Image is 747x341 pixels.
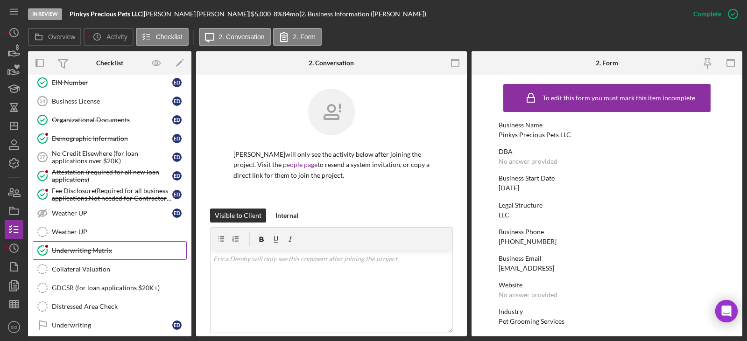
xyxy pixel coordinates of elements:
[52,247,186,254] div: Underwriting Matrix
[499,308,715,315] div: Industry
[52,303,186,310] div: Distressed Area Check
[172,153,182,162] div: E D
[33,92,187,111] a: 14Business LicenseED
[106,33,127,41] label: Activity
[52,79,172,86] div: EIN Number
[172,171,182,181] div: E D
[499,158,557,165] div: No answer provided
[693,5,721,23] div: Complete
[33,278,187,297] a: GDCSR (for loan applications $20K+)
[499,228,715,236] div: Business Phone
[684,5,742,23] button: Complete
[52,187,172,202] div: Fee Disclosure(Required for all business applications,Not needed for Contractor loans)
[33,73,187,92] a: EIN NumberED
[84,28,133,46] button: Activity
[233,149,430,181] p: [PERSON_NAME] will only see the activity below after joining the project. Visit the to resend a s...
[299,10,426,18] div: | 2. Business Information ([PERSON_NAME])
[33,241,187,260] a: Underwriting Matrix
[172,190,182,199] div: E D
[33,167,187,185] a: Attestation (required for all new loan applications)ED
[52,284,186,292] div: GDCSR (for loan applications $20K+)
[96,59,123,67] div: Checklist
[52,97,172,105] div: Business License
[283,160,317,168] a: people page
[499,184,519,192] div: [DATE]
[273,28,322,46] button: 2. Form
[28,28,81,46] button: Overview
[215,209,261,223] div: Visible to Client
[499,281,715,289] div: Website
[33,204,187,223] a: Weather UPED
[136,28,189,46] button: Checklist
[499,264,554,272] div: [EMAIL_ADDRESS]
[70,10,144,18] div: |
[499,131,571,139] div: Pinkys Precious Pets LLC
[39,98,45,104] tspan: 14
[52,168,172,183] div: Attestation (required for all new loan applications)
[499,148,715,155] div: DBA
[48,33,75,41] label: Overview
[499,202,715,209] div: Legal Structure
[499,255,715,262] div: Business Email
[33,316,187,334] a: UnderwritingED
[39,154,45,160] tspan: 17
[11,325,17,330] text: SO
[219,33,265,41] label: 2. Conversation
[33,297,187,316] a: Distressed Area Check
[5,318,23,336] button: SO
[499,238,557,245] div: [PHONE_NUMBER]
[52,209,172,217] div: Weather UP
[172,115,182,125] div: E D
[499,174,715,182] div: Business Start Date
[251,10,271,18] span: $5,000
[33,111,187,129] a: Organizational DocumentsED
[499,318,564,325] div: Pet Grooming Services
[275,209,298,223] div: Internal
[33,260,187,278] a: Collateral Valuation
[52,321,172,329] div: Underwriting
[33,185,187,204] a: Fee Disclosure(Required for all business applications,Not needed for Contractor loans)ED
[715,300,738,322] div: Open Intercom Messenger
[172,134,182,143] div: E D
[499,121,715,129] div: Business Name
[282,10,299,18] div: 84 mo
[52,150,172,165] div: No Credit Elsewhere (for loan applications over $20K)
[499,211,509,219] div: LLC
[172,97,182,106] div: E D
[172,78,182,87] div: E D
[293,33,316,41] label: 2. Form
[199,28,271,46] button: 2. Conversation
[274,10,282,18] div: 8 %
[156,33,183,41] label: Checklist
[596,59,618,67] div: 2. Form
[52,116,172,124] div: Organizational Documents
[172,320,182,330] div: E D
[210,209,266,223] button: Visible to Client
[144,10,251,18] div: [PERSON_NAME] [PERSON_NAME] |
[543,94,695,102] div: To edit this form you must mark this item incomplete
[28,8,62,20] div: In Review
[52,135,172,142] div: Demographic Information
[70,10,142,18] b: Pinkys Precious Pets LLC
[172,209,182,218] div: E D
[309,59,354,67] div: 2. Conversation
[52,228,186,236] div: Weather UP
[499,291,557,299] div: No answer provided
[33,129,187,148] a: Demographic InformationED
[52,265,186,273] div: Collateral Valuation
[271,209,303,223] button: Internal
[33,223,187,241] a: Weather UP
[33,148,187,167] a: 17No Credit Elsewhere (for loan applications over $20K)ED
